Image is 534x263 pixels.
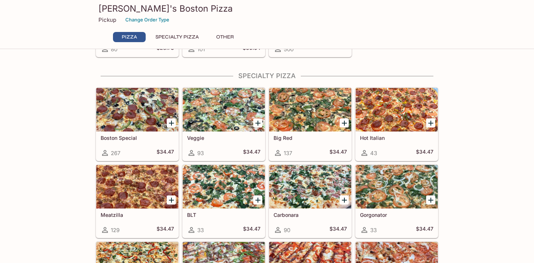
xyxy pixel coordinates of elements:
[96,165,178,209] div: Meatzilla
[370,150,377,157] span: 43
[284,227,290,234] span: 90
[101,212,174,218] h5: Meatzilla
[340,195,349,205] button: Add Carbonara
[416,149,433,157] h5: $34.47
[356,165,438,209] div: Gorgonator
[340,118,349,128] button: Add Big Red
[96,88,178,131] div: Boston Special
[187,135,260,141] h5: Veggie
[101,135,174,141] h5: Boston Special
[370,227,377,234] span: 33
[98,16,116,23] p: Pickup
[274,135,347,141] h5: Big Red
[426,195,435,205] button: Add Gorgonator
[157,226,174,234] h5: $34.47
[182,165,265,238] a: BLT33$34.47
[183,165,265,209] div: BLT
[269,88,352,161] a: Big Red137$34.47
[98,3,436,14] h3: [PERSON_NAME]'s Boston Pizza
[187,212,260,218] h5: BLT
[197,46,205,53] span: 101
[243,45,260,53] h5: $30.64
[253,118,262,128] button: Add Veggie
[96,88,179,161] a: Boston Special267$34.47
[416,226,433,234] h5: $34.47
[111,150,120,157] span: 267
[356,88,438,131] div: Hot Italian
[274,212,347,218] h5: Carbonara
[329,226,347,234] h5: $34.47
[167,118,176,128] button: Add Boston Special
[355,165,438,238] a: Gorgonator33$34.47
[269,165,352,238] a: Carbonara90$34.47
[269,165,351,209] div: Carbonara
[96,72,438,80] h4: Specialty Pizza
[243,149,260,157] h5: $34.47
[111,227,120,234] span: 129
[183,88,265,131] div: Veggie
[284,46,294,53] span: 500
[197,150,204,157] span: 93
[111,46,117,53] span: 80
[113,32,146,42] button: Pizza
[243,226,260,234] h5: $34.47
[157,149,174,157] h5: $34.47
[96,165,179,238] a: Meatzilla129$34.47
[284,150,292,157] span: 137
[426,118,435,128] button: Add Hot Italian
[182,88,265,161] a: Veggie93$34.47
[329,149,347,157] h5: $34.47
[209,32,241,42] button: Other
[157,45,174,53] h5: $28.73
[360,212,433,218] h5: Gorgonator
[355,88,438,161] a: Hot Italian43$34.47
[360,135,433,141] h5: Hot Italian
[167,195,176,205] button: Add Meatzilla
[253,195,262,205] button: Add BLT
[269,88,351,131] div: Big Red
[197,227,204,234] span: 33
[151,32,203,42] button: Specialty Pizza
[122,14,173,25] button: Change Order Type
